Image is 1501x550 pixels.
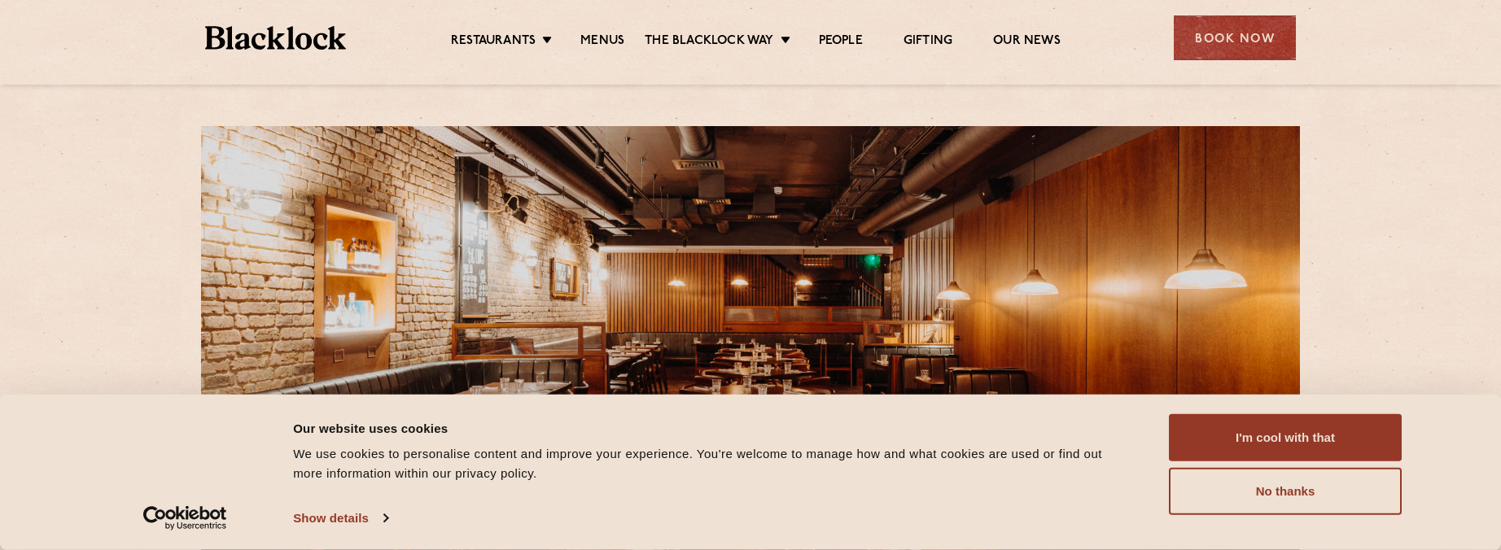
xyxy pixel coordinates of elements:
[1169,468,1402,515] button: No thanks
[904,33,952,51] a: Gifting
[819,33,863,51] a: People
[1169,414,1402,461] button: I'm cool with that
[293,506,387,530] a: Show details
[293,418,1132,438] div: Our website uses cookies
[205,26,346,50] img: BL_Textured_Logo-footer-cropped.svg
[293,444,1132,483] div: We use cookies to personalise content and improve your experience. You're welcome to manage how a...
[993,33,1061,51] a: Our News
[114,506,256,530] a: Usercentrics Cookiebot - opens in a new window
[451,33,536,51] a: Restaurants
[645,33,773,51] a: The Blacklock Way
[580,33,624,51] a: Menus
[1174,15,1296,60] div: Book Now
